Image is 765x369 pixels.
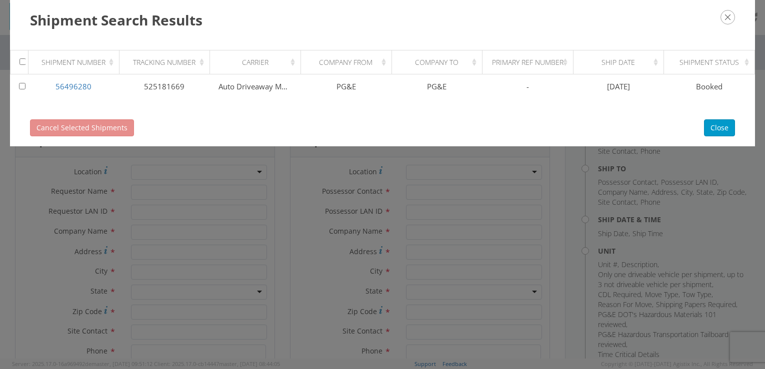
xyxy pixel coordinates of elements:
[482,74,573,99] td: -
[210,74,301,99] td: Auto Driveaway MC 152985 DOT 1335807
[704,119,735,136] button: Close
[55,81,91,91] a: 56496280
[36,123,127,132] span: Cancel Selected Shipments
[400,57,479,67] div: Company To
[673,57,751,67] div: Shipment Status
[30,10,735,30] h3: Shipment Search Results
[30,119,134,136] button: Cancel Selected Shipments
[309,57,388,67] div: Company From
[607,81,630,91] span: [DATE]
[582,57,660,67] div: Ship Date
[696,81,722,91] span: Booked
[219,57,297,67] div: Carrier
[300,74,391,99] td: PG&E
[119,74,210,99] td: 525181669
[128,57,206,67] div: Tracking Number
[491,57,570,67] div: Primary Ref Number
[391,74,482,99] td: PG&E
[37,57,116,67] div: Shipment Number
